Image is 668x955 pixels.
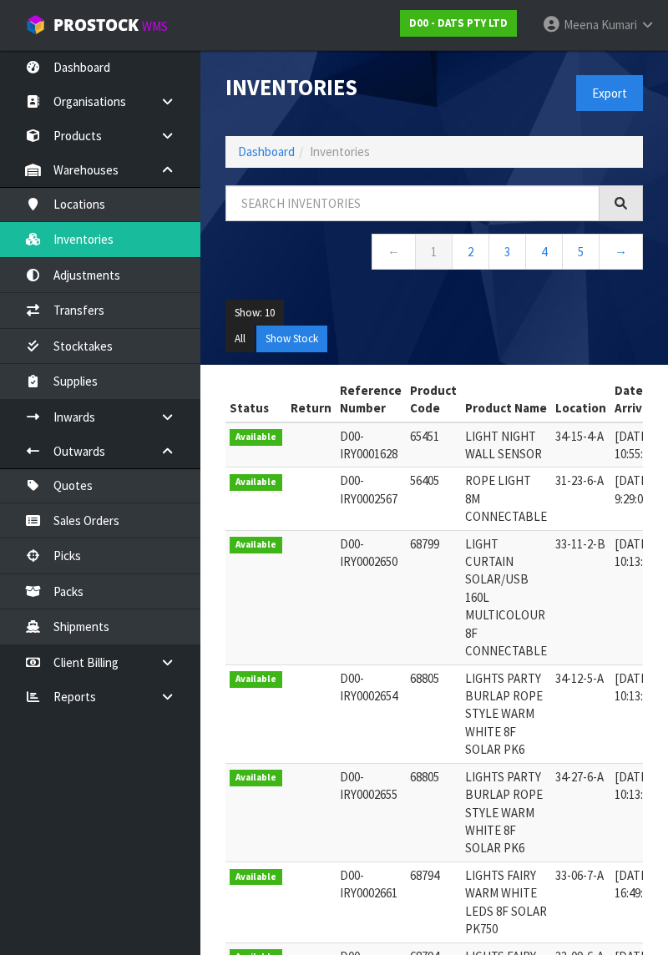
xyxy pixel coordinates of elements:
[461,763,551,862] td: LIGHTS PARTY BURLAP ROPE STYLE WARM WHITE 8F SOLAR PK6
[406,763,461,862] td: 68805
[230,671,282,688] span: Available
[409,16,508,30] strong: D00 - DATS PTY LTD
[406,530,461,664] td: 68799
[372,234,416,270] a: ←
[461,862,551,942] td: LIGHTS FAIRY WARM WHITE LEDS 8F SOLAR PK750
[310,144,370,159] span: Inventories
[461,467,551,530] td: ROPE LIGHT 8M CONNECTABLE
[225,377,286,422] th: Status
[406,467,461,530] td: 56405
[225,300,284,326] button: Show: 10
[286,377,336,422] th: Return
[488,234,526,270] a: 3
[406,377,461,422] th: Product Code
[225,75,422,99] h1: Inventories
[576,75,643,111] button: Export
[400,10,517,37] a: D00 - DATS PTY LTD
[601,17,637,33] span: Kumari
[25,14,46,35] img: cube-alt.png
[452,234,489,270] a: 2
[238,144,295,159] a: Dashboard
[525,234,563,270] a: 4
[230,474,282,491] span: Available
[406,664,461,763] td: 68805
[142,18,168,34] small: WMS
[230,770,282,786] span: Available
[461,530,551,664] td: LIGHT CURTAIN SOLAR/USB 160L MULTICOLOUR 8F CONNECTABLE
[415,234,453,270] a: 1
[461,664,551,763] td: LIGHTS PARTY BURLAP ROPE STYLE WARM WHITE 8F SOLAR PK6
[551,377,610,422] th: Location
[551,763,610,862] td: 34-27-6-A
[599,234,643,270] a: →
[225,326,255,352] button: All
[230,537,282,553] span: Available
[562,234,600,270] a: 5
[336,862,406,942] td: D00-IRY0002661
[230,429,282,446] span: Available
[53,14,139,36] span: ProStock
[256,326,327,352] button: Show Stock
[336,530,406,664] td: D00-IRY0002650
[336,377,406,422] th: Reference Number
[406,862,461,942] td: 68794
[336,664,406,763] td: D00-IRY0002654
[551,422,610,467] td: 34-15-4-A
[564,17,599,33] span: Meena
[336,422,406,467] td: D00-IRY0001628
[551,467,610,530] td: 31-23-6-A
[461,377,551,422] th: Product Name
[225,185,600,221] input: Search inventories
[225,234,643,275] nav: Page navigation
[551,530,610,664] td: 33-11-2-B
[406,422,461,467] td: 65451
[230,869,282,886] span: Available
[461,422,551,467] td: LIGHT NIGHT WALL SENSOR
[551,664,610,763] td: 34-12-5-A
[551,862,610,942] td: 33-06-7-A
[336,763,406,862] td: D00-IRY0002655
[336,467,406,530] td: D00-IRY0002567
